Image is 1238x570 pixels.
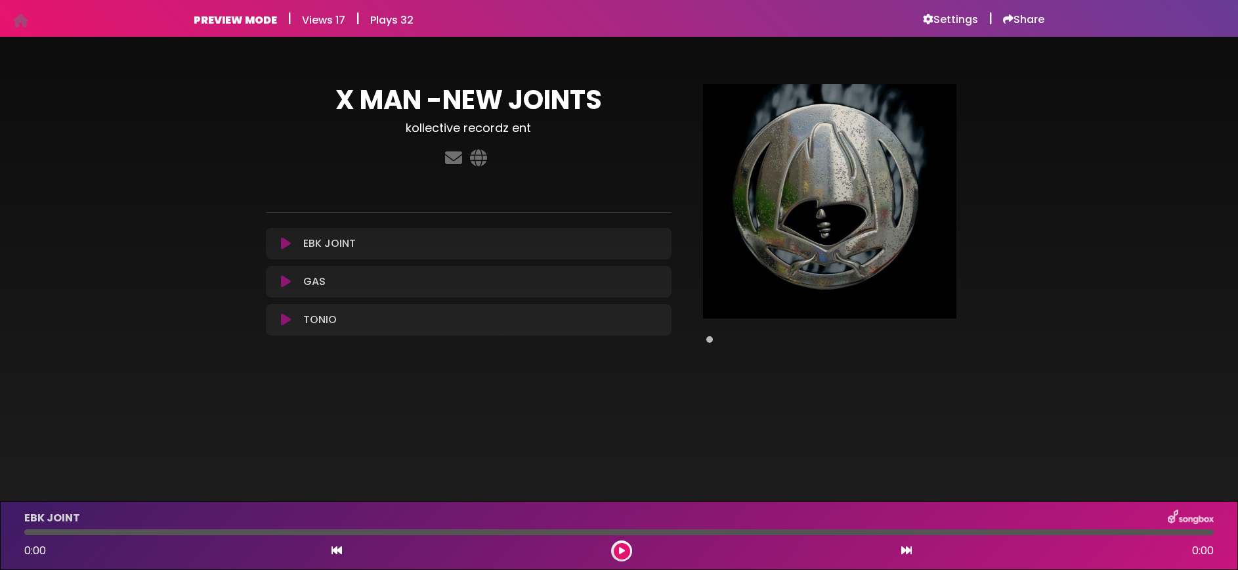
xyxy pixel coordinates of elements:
h6: Plays 32 [370,14,414,26]
h5: | [356,11,360,26]
h1: X MAN -NEW JOINTS [266,84,672,116]
h6: Views 17 [302,14,345,26]
h5: | [989,11,993,26]
p: GAS [303,274,326,290]
a: Settings [923,13,978,26]
p: EBK JOINT [303,236,356,252]
a: Share [1003,13,1044,26]
p: TONIO [303,312,337,328]
img: Main Media [703,84,956,318]
h3: kollective recordz ent [266,121,672,135]
h5: | [288,11,291,26]
h6: PREVIEW MODE [194,14,277,26]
